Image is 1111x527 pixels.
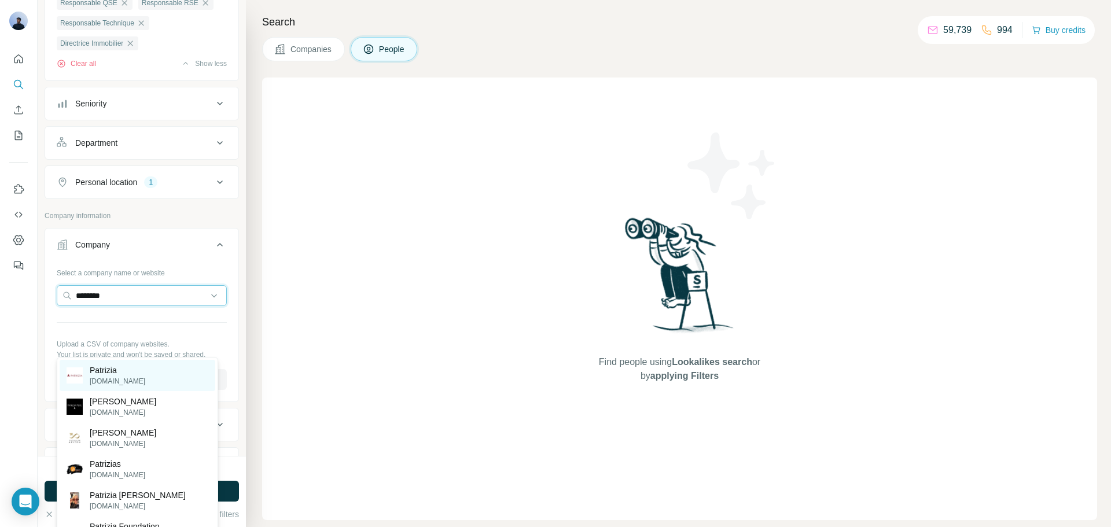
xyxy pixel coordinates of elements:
[67,492,83,508] img: Patrizia Elisabetta Benelli
[45,481,239,502] button: Run search
[262,14,1097,30] h4: Search
[75,137,117,149] div: Department
[90,470,145,480] p: [DOMAIN_NAME]
[90,364,145,376] p: Patrizia
[67,464,83,474] img: Patrizias
[90,376,145,386] p: [DOMAIN_NAME]
[12,488,39,515] div: Open Intercom Messenger
[45,168,238,196] button: Personal location1
[67,430,83,446] img: Patrizia Aryton
[90,427,156,438] p: [PERSON_NAME]
[9,179,28,200] button: Use Surfe on LinkedIn
[9,49,28,69] button: Quick start
[60,38,123,49] span: Directrice Immobilier
[587,355,772,383] span: Find people using or by
[650,371,719,381] span: applying Filters
[45,450,238,478] button: HQ location
[9,204,28,225] button: Use Surfe API
[672,357,752,367] span: Lookalikes search
[90,407,156,418] p: [DOMAIN_NAME]
[90,396,156,407] p: [PERSON_NAME]
[9,230,28,250] button: Dashboard
[57,339,227,349] p: Upload a CSV of company websites.
[9,125,28,146] button: My lists
[181,58,227,69] button: Show less
[45,508,78,520] button: Clear
[75,176,137,188] div: Personal location
[57,58,96,69] button: Clear all
[45,211,239,221] p: Company information
[1032,22,1086,38] button: Buy credits
[9,74,28,95] button: Search
[680,124,784,228] img: Surfe Illustration - Stars
[90,458,145,470] p: Patrizias
[67,367,83,384] img: Patrizia
[75,239,110,250] div: Company
[45,90,238,117] button: Seniority
[45,411,238,438] button: Industry
[9,255,28,276] button: Feedback
[57,263,227,278] div: Select a company name or website
[379,43,406,55] span: People
[290,43,333,55] span: Companies
[45,231,238,263] button: Company
[90,438,156,449] p: [DOMAIN_NAME]
[60,18,134,28] span: Responsable Technique
[90,489,186,501] p: Patrizia [PERSON_NAME]
[67,399,83,415] img: Patrizia Pepe
[90,501,186,511] p: [DOMAIN_NAME]
[75,98,106,109] div: Seniority
[943,23,972,37] p: 59,739
[45,129,238,157] button: Department
[144,177,157,187] div: 1
[620,215,740,344] img: Surfe Illustration - Woman searching with binoculars
[997,23,1013,37] p: 994
[9,12,28,30] img: Avatar
[57,349,227,360] p: Your list is private and won't be saved or shared.
[9,99,28,120] button: Enrich CSV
